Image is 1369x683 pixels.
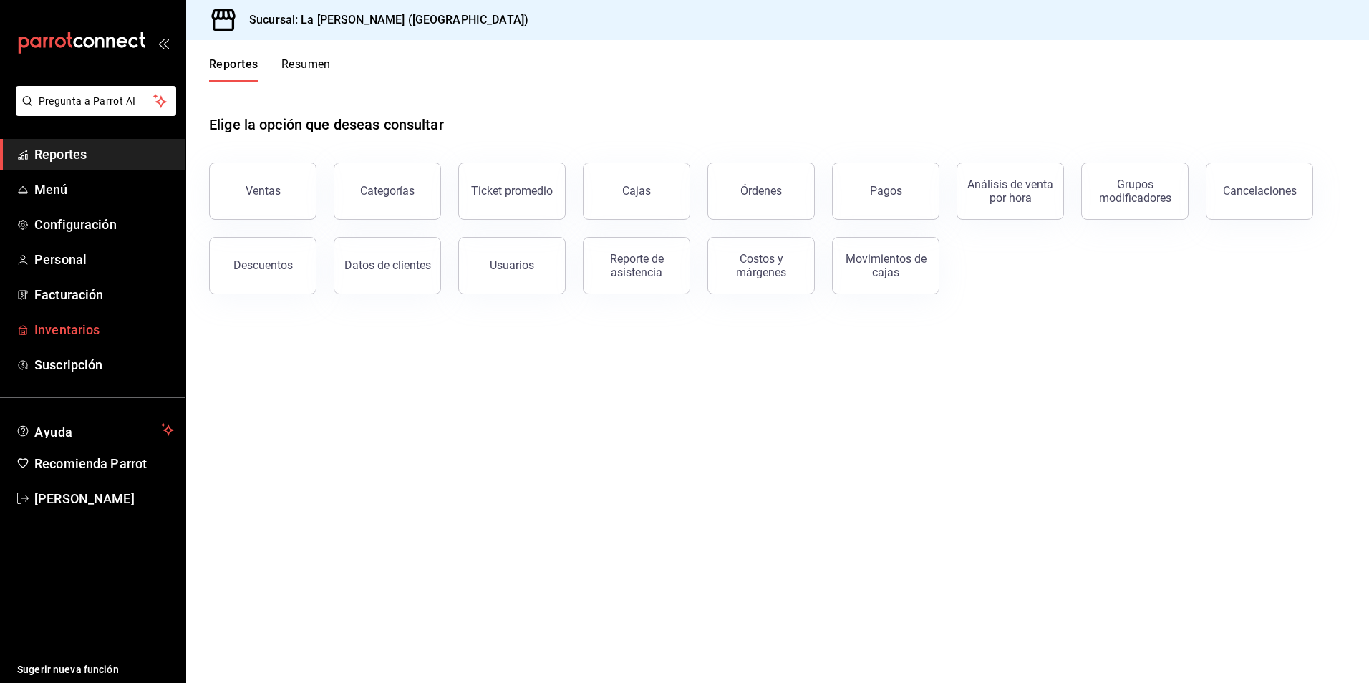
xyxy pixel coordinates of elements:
[832,237,939,294] button: Movimientos de cajas
[592,252,681,279] div: Reporte de asistencia
[1081,163,1189,220] button: Grupos modificadores
[707,163,815,220] button: Órdenes
[34,489,174,508] span: [PERSON_NAME]
[39,94,154,109] span: Pregunta a Parrot AI
[583,237,690,294] button: Reporte de asistencia
[957,163,1064,220] button: Análisis de venta por hora
[209,237,316,294] button: Descuentos
[870,184,902,198] div: Pagos
[34,285,174,304] span: Facturación
[246,184,281,198] div: Ventas
[233,258,293,272] div: Descuentos
[334,163,441,220] button: Categorías
[209,114,444,135] h1: Elige la opción que deseas consultar
[458,237,566,294] button: Usuarios
[34,180,174,199] span: Menú
[34,250,174,269] span: Personal
[17,662,174,677] span: Sugerir nueva función
[209,163,316,220] button: Ventas
[334,237,441,294] button: Datos de clientes
[34,320,174,339] span: Inventarios
[34,454,174,473] span: Recomienda Parrot
[740,184,782,198] div: Órdenes
[34,215,174,234] span: Configuración
[34,355,174,374] span: Suscripción
[16,86,176,116] button: Pregunta a Parrot AI
[209,57,258,82] button: Reportes
[841,252,930,279] div: Movimientos de cajas
[1206,163,1313,220] button: Cancelaciones
[966,178,1055,205] div: Análisis de venta por hora
[471,184,553,198] div: Ticket promedio
[707,237,815,294] button: Costos y márgenes
[34,421,155,438] span: Ayuda
[281,57,331,82] button: Resumen
[622,183,652,200] div: Cajas
[238,11,528,29] h3: Sucursal: La [PERSON_NAME] ([GEOGRAPHIC_DATA])
[209,57,331,82] div: navigation tabs
[34,145,174,164] span: Reportes
[832,163,939,220] button: Pagos
[458,163,566,220] button: Ticket promedio
[10,104,176,119] a: Pregunta a Parrot AI
[1090,178,1179,205] div: Grupos modificadores
[717,252,806,279] div: Costos y márgenes
[360,184,415,198] div: Categorías
[344,258,431,272] div: Datos de clientes
[583,163,690,220] a: Cajas
[490,258,534,272] div: Usuarios
[1223,184,1297,198] div: Cancelaciones
[158,37,169,49] button: open_drawer_menu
